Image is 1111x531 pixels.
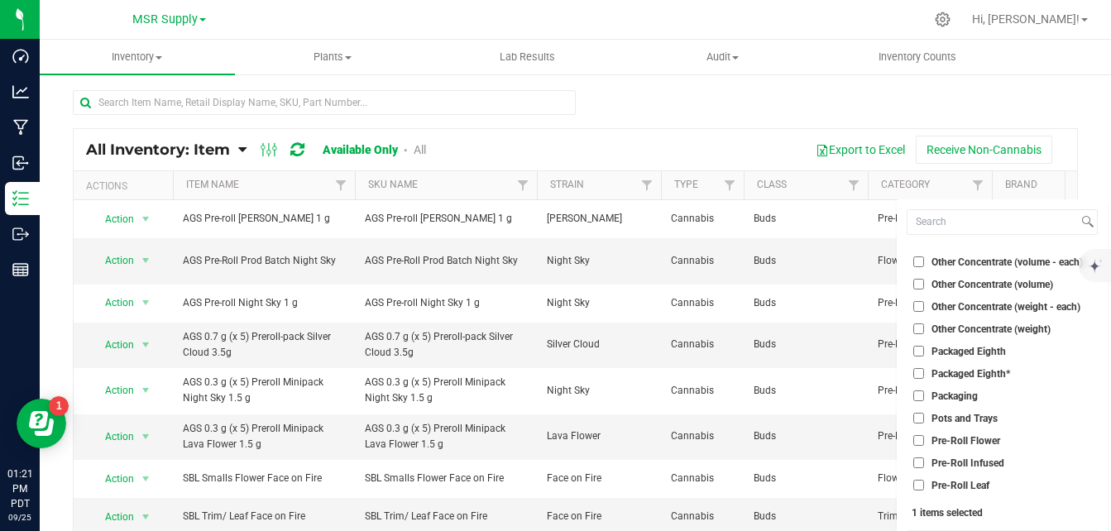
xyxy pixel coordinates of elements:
[931,302,1080,312] span: Other Concentrate (weight - each)
[328,171,355,199] a: Filter
[365,375,527,406] span: AGS 0.3 g (x 5) Preroll Minipack Night Sky 1.5 g
[754,509,858,524] span: Buds
[132,12,198,26] span: MSR Supply
[913,346,924,356] input: Packaged Eighth
[236,50,429,65] span: Plants
[477,50,577,65] span: Lab Results
[913,480,924,490] input: Pre-Roll Leaf
[754,337,858,352] span: Buds
[878,211,982,227] span: Pre-Roll Flower
[7,511,32,524] p: 09/25
[547,471,651,486] span: Face on Fire
[671,295,734,311] span: Cannabis
[757,179,787,190] a: Class
[90,208,135,231] span: Action
[931,347,1006,356] span: Packaged Eighth
[12,155,29,171] inline-svg: Inbound
[878,295,982,311] span: Pre-Roll Flower
[86,180,166,192] div: Actions
[547,428,651,444] span: Lava Flower
[90,505,135,529] span: Action
[674,179,698,190] a: Type
[183,471,345,486] span: SBL Smalls Flower Face on Fire
[671,383,734,399] span: Cannabis
[90,467,135,490] span: Action
[878,509,982,524] span: Trim/ Leaf
[17,399,66,448] iframe: Resource center
[12,190,29,207] inline-svg: Inventory
[12,226,29,242] inline-svg: Outbound
[671,471,734,486] span: Cannabis
[136,333,156,356] span: select
[671,337,734,352] span: Cannabis
[136,505,156,529] span: select
[820,40,1015,74] a: Inventory Counts
[547,295,651,311] span: Night Sky
[972,12,1080,26] span: Hi, [PERSON_NAME]!
[856,50,979,65] span: Inventory Counts
[365,329,527,361] span: AGS 0.7 g (x 5) Preroll-pack Silver Cloud 3.5g
[878,471,982,486] span: Flower
[716,171,744,199] a: Filter
[913,390,924,401] input: Packaging
[90,425,135,448] span: Action
[365,295,527,311] span: AGS Pre-roll Night Sky 1 g
[183,509,345,524] span: SBL Trim/ Leaf Face on Fire
[932,12,953,27] div: Manage settings
[931,436,1000,446] span: Pre-Roll Flower
[931,280,1053,289] span: Other Concentrate (volume)
[913,413,924,423] input: Pots and Trays
[671,509,734,524] span: Cannabis
[913,301,924,312] input: Other Concentrate (weight - each)
[754,253,858,269] span: Buds
[878,383,982,399] span: Pre-Roll Flower
[90,291,135,314] span: Action
[40,40,235,74] a: Inventory
[136,467,156,490] span: select
[965,171,992,199] a: Filter
[86,141,238,159] a: All Inventory: Item
[931,458,1004,468] span: Pre-Roll Infused
[931,324,1051,334] span: Other Concentrate (weight)
[931,481,989,490] span: Pre-Roll Leaf
[931,414,998,423] span: Pots and Trays
[90,333,135,356] span: Action
[90,379,135,402] span: Action
[754,428,858,444] span: Buds
[12,84,29,100] inline-svg: Analytics
[754,383,858,399] span: Buds
[913,435,924,446] input: Pre-Roll Flower
[365,471,527,486] span: SBL Smalls Flower Face on Fire
[73,90,576,115] input: Search Item Name, Retail Display Name, SKU, Part Number...
[365,509,527,524] span: SBL Trim/ Leaf Face on Fire
[754,211,858,227] span: Buds
[430,40,625,74] a: Lab Results
[90,249,135,272] span: Action
[913,256,924,267] input: Other Concentrate (volume - each)
[916,136,1052,164] button: Receive Non-Cannabis
[414,143,426,156] a: All
[547,509,651,524] span: Face on Fire
[323,143,398,156] a: Available Only
[878,337,982,352] span: Pre-Roll Flower
[136,425,156,448] span: select
[754,471,858,486] span: Buds
[12,119,29,136] inline-svg: Manufacturing
[12,48,29,65] inline-svg: Dashboard
[907,210,1078,234] input: Search
[881,179,930,190] a: Category
[931,391,978,401] span: Packaging
[547,383,651,399] span: Night Sky
[913,457,924,468] input: Pre-Roll Infused
[671,211,734,227] span: Cannabis
[878,253,982,269] span: Flower
[754,295,858,311] span: Buds
[365,211,527,227] span: AGS Pre-roll [PERSON_NAME] 1 g
[510,171,537,199] a: Filter
[183,329,345,361] span: AGS 0.7 g (x 5) Preroll-pack Silver Cloud 3.5g
[183,295,345,311] span: AGS Pre-roll Night Sky 1 g
[840,171,868,199] a: Filter
[805,136,916,164] button: Export to Excel
[931,369,1010,379] span: Packaged Eighth*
